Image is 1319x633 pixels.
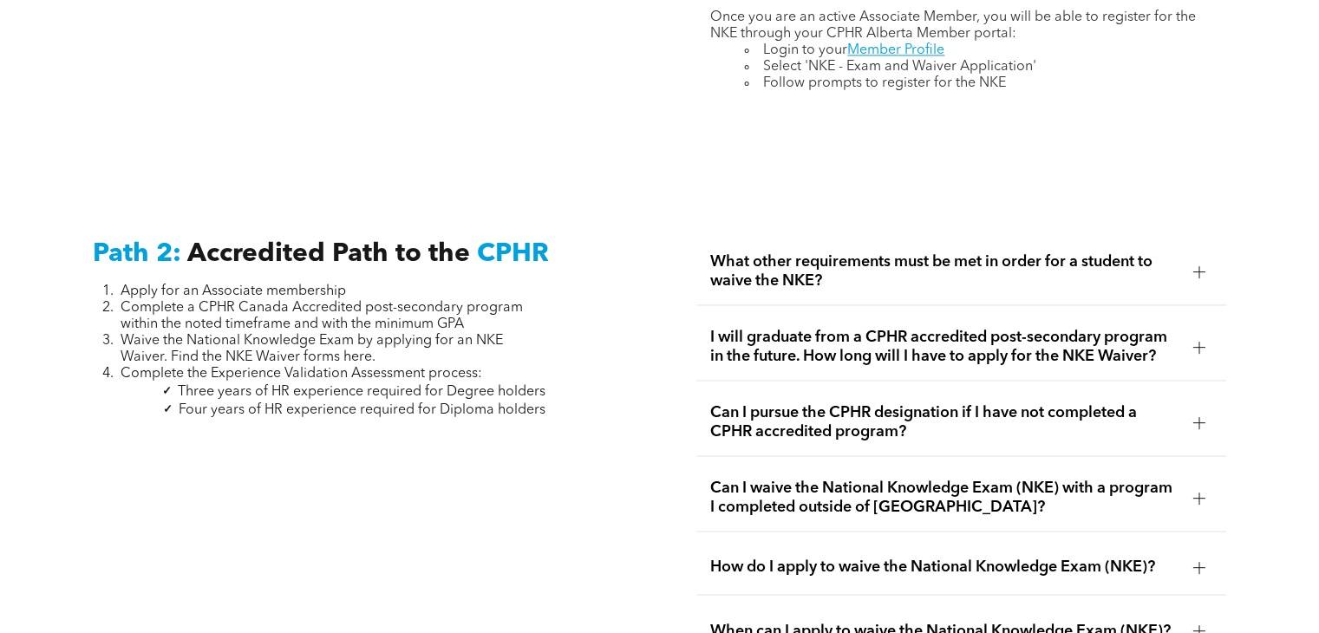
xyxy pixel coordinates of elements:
[710,479,1179,517] span: Can I waive the National Knowledge Exam (NKE) with a program I completed outside of [GEOGRAPHIC_D...
[121,334,503,364] span: Waive the National Knowledge Exam by applying for an NKE Waiver. Find the NKE Waiver forms here.
[710,252,1179,290] span: What other requirements must be met in order for a student to waive the NKE?
[121,367,482,381] span: Complete the Experience Validation Assessment process:
[93,241,181,267] span: Path 2:
[710,403,1179,441] span: Can I pursue the CPHR designation if I have not completed a CPHR accredited program?
[121,301,523,331] span: Complete a CPHR Canada Accredited post-secondary program within the noted timeframe and with the ...
[121,284,346,298] span: Apply for an Associate membership
[745,75,1211,92] li: Follow prompts to register for the NKE
[179,403,545,417] span: Four years of HR experience required for Diploma holders
[847,43,944,57] a: Member Profile
[745,42,1211,59] li: Login to your
[745,59,1211,75] li: Select 'NKE - Exam and Waiver Application'
[710,558,1179,577] span: How do I apply to waive the National Knowledge Exam (NKE)?
[710,328,1179,366] span: I will graduate from a CPHR accredited post-secondary program in the future. How long will I have...
[710,10,1211,42] p: Once you are an active Associate Member, you will be able to register for the NKE through your CP...
[187,241,470,267] span: Accredited Path to the
[178,385,545,399] span: Three years of HR experience required for Degree holders
[477,241,549,267] span: CPHR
